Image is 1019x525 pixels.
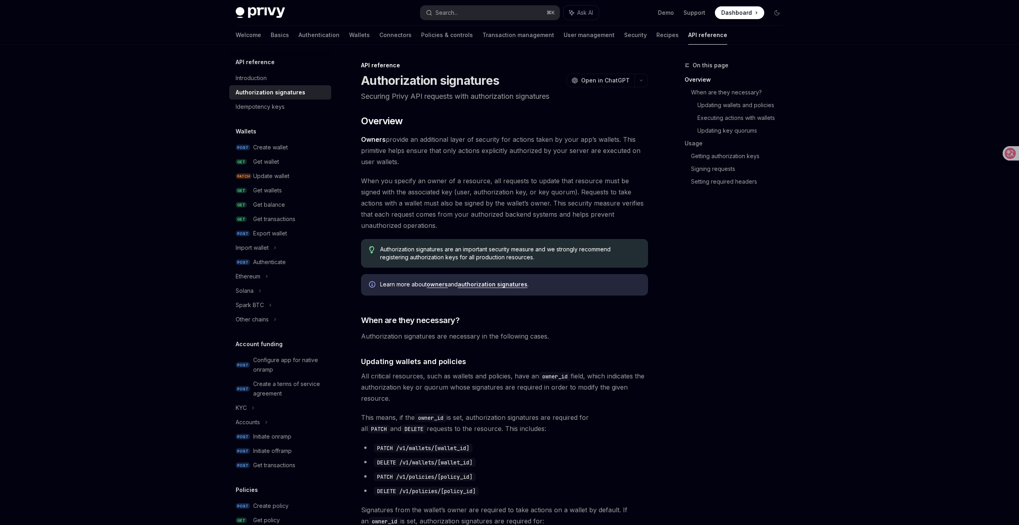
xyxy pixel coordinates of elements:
[236,362,250,368] span: POST
[369,281,377,289] svg: Info
[539,372,571,381] code: owner_id
[236,188,247,194] span: GET
[458,281,527,288] a: authorization signatures
[236,315,269,324] div: Other chains
[361,134,648,167] span: provide an additional layer of security for actions taken by your app’s wallets. This primitive h...
[236,127,256,136] h5: Wallets
[236,243,269,253] div: Import wallet
[236,434,250,440] span: POST
[236,517,247,523] span: GET
[236,73,267,83] div: Introduction
[697,112,790,124] a: Executing actions with wallets
[229,458,331,472] a: POSTGet transactions
[361,331,648,342] span: Authorization signatures are necessary in the following cases.
[566,74,634,87] button: Open in ChatGPT
[379,25,412,45] a: Connectors
[361,315,459,326] span: When are they necessary?
[253,214,295,224] div: Get transactions
[577,9,593,17] span: Ask AI
[685,137,790,150] a: Usage
[361,370,648,404] span: All critical resources, such as wallets and policies, have an field, which indicates the authoriz...
[564,6,599,20] button: Ask AI
[697,124,790,137] a: Updating key quorums
[229,198,331,212] a: GETGet balance
[236,216,247,222] span: GET
[229,255,331,269] a: POSTAuthenticate
[253,446,292,456] div: Initiate offramp
[236,145,250,151] span: POST
[401,425,427,433] code: DELETE
[691,150,790,163] a: Getting authorization keys
[369,246,375,253] svg: Tip
[236,202,247,208] span: GET
[236,57,275,67] h5: API reference
[253,432,291,441] div: Initiate onramp
[564,25,615,45] a: User management
[361,115,402,127] span: Overview
[361,412,648,434] span: This means, if the is set, authorization signatures are required for all and requests to the reso...
[658,9,674,17] a: Demo
[229,444,331,458] a: POSTInitiate offramp
[368,425,390,433] code: PATCH
[236,485,258,495] h5: Policies
[685,73,790,86] a: Overview
[683,9,705,17] a: Support
[229,169,331,183] a: PATCHUpdate wallet
[229,499,331,513] a: POSTCreate policy
[236,503,250,509] span: POST
[229,155,331,169] a: GETGet wallet
[697,99,790,112] a: Updating wallets and policies
[229,100,331,114] a: Idempotency keys
[547,10,555,16] span: ⌘ K
[693,61,728,70] span: On this page
[236,231,250,237] span: POST
[229,353,331,377] a: POSTConfigure app for native onramp
[715,6,764,19] a: Dashboard
[236,417,260,427] div: Accounts
[229,377,331,401] a: POSTCreate a terms of service agreement
[691,163,790,175] a: Signing requests
[229,183,331,198] a: GETGet wallets
[236,159,247,165] span: GET
[299,25,340,45] a: Authentication
[253,379,326,398] div: Create a terms of service agreement
[361,135,386,144] a: Owners
[253,229,287,238] div: Export wallet
[361,73,499,88] h1: Authorization signatures
[229,429,331,444] a: POSTInitiate onramp
[691,86,790,99] a: When are they necessary?
[236,403,247,413] div: KYC
[374,444,472,453] code: PATCH /v1/wallets/[wallet_id]
[349,25,370,45] a: Wallets
[380,245,640,261] span: Authorization signatures are an important security measure and we strongly recommend registering ...
[236,386,250,392] span: POST
[253,355,326,374] div: Configure app for native onramp
[581,76,630,84] span: Open in ChatGPT
[624,25,647,45] a: Security
[236,300,264,310] div: Spark BTC
[380,280,640,288] span: Learn more about and .
[236,339,283,349] h5: Account funding
[229,226,331,241] a: POSTExport wallet
[415,413,447,422] code: owner_id
[229,140,331,155] a: POSTCreate wallet
[253,501,289,511] div: Create policy
[253,460,295,470] div: Get transactions
[236,173,252,179] span: PATCH
[253,171,289,181] div: Update wallet
[236,462,250,468] span: POST
[236,7,285,18] img: dark logo
[236,272,260,281] div: Ethereum
[374,487,479,496] code: DELETE /v1/policies/[policy_id]
[271,25,289,45] a: Basics
[236,88,305,97] div: Authorization signatures
[236,25,261,45] a: Welcome
[427,281,448,288] a: owners
[253,143,288,152] div: Create wallet
[374,458,476,467] code: DELETE /v1/wallets/[wallet_id]
[374,472,476,481] code: PATCH /v1/policies/[policy_id]
[361,356,466,367] span: Updating wallets and policies
[656,25,679,45] a: Recipes
[229,71,331,85] a: Introduction
[236,286,254,296] div: Solana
